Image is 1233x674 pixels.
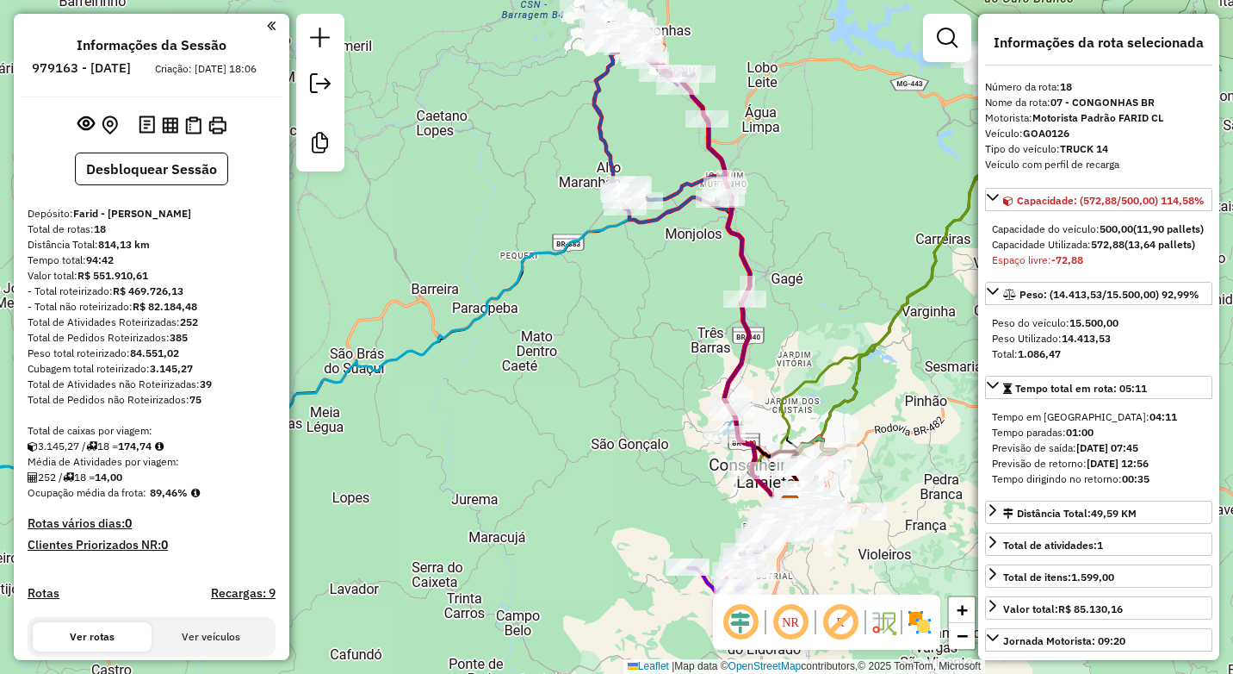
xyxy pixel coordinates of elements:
a: Distância Total:49,59 KM [985,501,1212,524]
strong: 75 [189,393,201,406]
div: Peso Utilizado: [992,331,1205,346]
strong: 1.086,47 [1018,347,1061,360]
span: − [957,625,968,646]
div: Motorista: [985,110,1212,126]
i: Total de rotas [63,472,74,483]
strong: 0 [161,537,168,552]
div: Atividade não roteirizada - SUPERMERCADO SANTANA [780,481,823,498]
span: Total de atividades: [1003,539,1103,552]
strong: R$ 551.910,61 [77,269,148,282]
strong: R$ 85.130,16 [1058,602,1123,615]
button: Logs desbloquear sessão [135,112,158,139]
strong: 18 [1060,80,1072,93]
img: Exibir/Ocultar setores [906,608,933,636]
div: Previsão de retorno: [992,456,1205,471]
strong: TRUCK 14 [1060,142,1108,155]
div: Distância Total: [1003,506,1137,521]
div: Atividade não roteirizada - VANILDA ELCLIDIA [803,509,846,526]
h4: Recargas: 9 [211,586,276,601]
a: Exportar sessão [303,66,338,105]
div: Número da rota: [985,79,1212,95]
div: Peso total roteirizado: [28,346,276,361]
strong: [DATE] 07:45 [1076,441,1138,454]
div: Map data © contributors,© 2025 TomTom, Microsoft [623,659,985,674]
a: Tempo total em rota: 05:11 [985,376,1212,399]
strong: 1 [1097,539,1103,552]
img: RESIDENTE CONGONHAS [598,20,620,42]
a: OpenStreetMap [728,660,802,672]
a: Valor total:R$ 85.130,16 [985,596,1212,620]
h4: Clientes Priorizados NR: [28,538,276,552]
div: Atividade não roteirizada - SUPERMERCADO SANTANA [781,482,824,499]
strong: 572,88 [1091,238,1125,251]
div: Capacidade: (572,88/500,00) 114,58% [985,215,1212,275]
div: Total de caixas por viagem: [28,423,276,439]
div: Espaço livre: [992,253,1205,268]
strong: GOA0126 [1023,127,1069,140]
strong: 500,00 [1100,222,1133,235]
div: Média de Atividades por viagem: [28,454,276,470]
div: Jornada Motorista: 09:20 [1003,633,1125,649]
div: Total de Pedidos Roteirizados: [28,330,276,346]
div: Total de itens: [1003,570,1114,585]
h4: Informações da Sessão [77,37,226,53]
div: Previsão de saída: [992,440,1205,456]
strong: 18 [94,222,106,235]
strong: 15.500,00 [1069,316,1118,329]
div: Depósito: [28,206,276,222]
button: Visualizar relatório de Roteirização [158,113,182,136]
img: Farid - Conselheiro Lafaiete [779,495,802,517]
button: Visualizar Romaneio [182,113,205,138]
a: Zoom out [949,623,975,649]
div: Tempo total: [28,253,276,268]
strong: -72,88 [1051,253,1083,266]
div: Distância Total: [28,237,276,253]
div: Tempo em [GEOGRAPHIC_DATA]: [992,409,1205,425]
div: Tempo paradas: [992,425,1205,440]
a: Clique aqui para minimizar o painel [267,16,276,35]
strong: (13,64 pallets) [1125,238,1195,251]
div: Total de Atividades não Roteirizadas: [28,377,276,392]
div: Valor total: [28,268,276,284]
h4: Informações da rota selecionada [985,34,1212,51]
span: Peso: (14.413,53/15.500,00) 92,99% [1019,288,1199,301]
strong: 174,74 [118,440,152,452]
strong: R$ 82.184,48 [133,300,197,313]
a: Nova sessão e pesquisa [303,21,338,59]
a: Exibir filtros [930,21,964,55]
a: Jornada Motorista: 09:20 [985,628,1212,652]
a: Rotas [28,586,59,601]
em: Média calculada utilizando a maior ocupação (%Peso ou %Cubagem) de cada rota da sessão. Rotas cro... [191,488,200,498]
div: - Total não roteirizado: [28,299,276,315]
i: Cubagem total roteirizado [28,441,38,452]
div: Veículo com perfil de recarga [985,157,1212,172]
strong: (11,90 pallets) [1133,222,1204,235]
strong: 01:00 [1066,426,1094,439]
span: Ocultar NR [770,602,811,643]
h6: 979163 - [DATE] [32,60,131,76]
strong: 94:42 [86,253,114,266]
strong: 14.413,53 [1062,332,1111,345]
div: Valor total: [1003,602,1123,617]
a: Criar modelo [303,126,338,165]
button: Ver rotas [33,622,152,652]
span: Ocultar deslocamento [720,602,761,643]
button: Imprimir Rotas [205,113,230,138]
strong: Motorista Padrão FARID CL [1032,111,1163,124]
div: Nome da rota: [985,95,1212,110]
span: Exibir rótulo [820,602,861,643]
div: Tipo do veículo: [985,141,1212,157]
button: Centralizar mapa no depósito ou ponto de apoio [98,112,121,139]
strong: 814,13 km [98,238,150,251]
span: | [672,660,674,672]
strong: 252 [180,315,198,328]
strong: [DATE] 12:56 [1087,457,1149,470]
strong: R$ 469.726,13 [113,284,183,297]
span: Ocupação média da frota: [28,486,146,499]
div: 252 / 18 = [28,470,276,485]
strong: 39 [200,378,212,390]
strong: 84.551,02 [130,346,179,359]
div: Total de Pedidos não Roteirizados: [28,392,276,408]
div: Total: [992,346,1205,362]
img: Fluxo de ruas [870,608,897,636]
